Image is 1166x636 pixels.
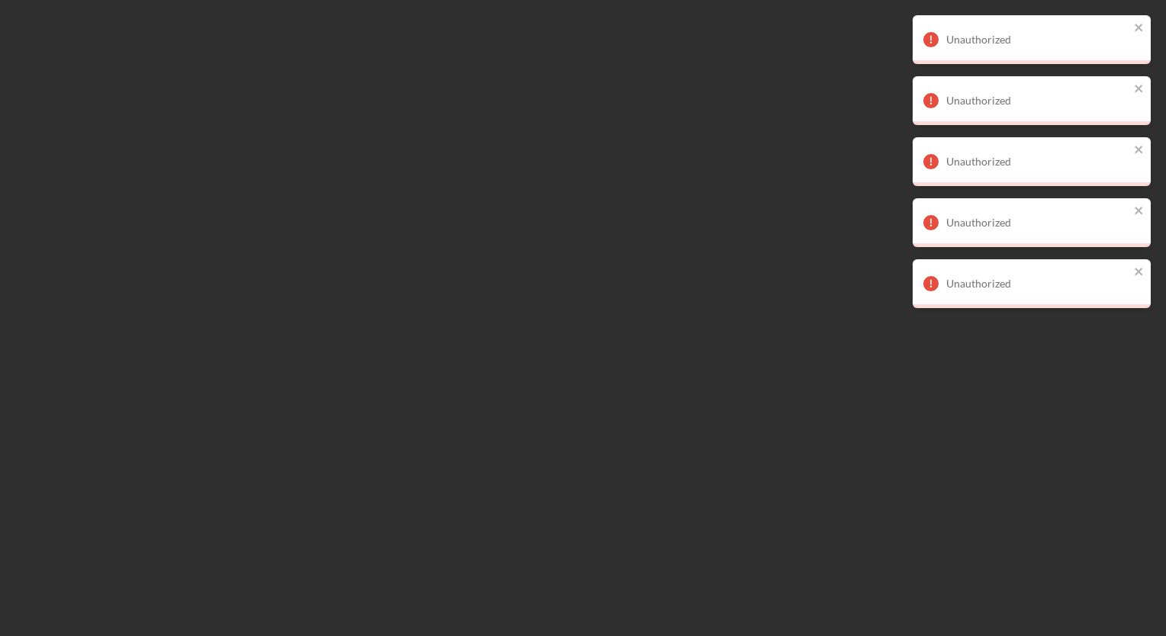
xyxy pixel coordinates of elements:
button: close [1134,82,1145,97]
button: close [1134,143,1145,158]
div: Unauthorized [946,217,1129,229]
button: close [1134,21,1145,36]
div: Unauthorized [946,278,1129,290]
button: close [1134,204,1145,219]
div: Unauthorized [946,95,1129,107]
div: Unauthorized [946,156,1129,168]
button: close [1134,265,1145,280]
div: Unauthorized [946,34,1129,46]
